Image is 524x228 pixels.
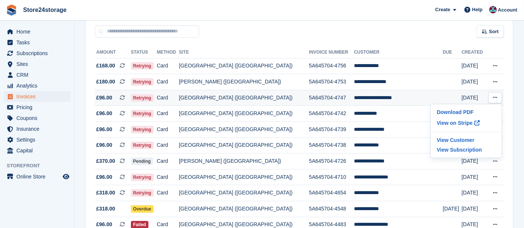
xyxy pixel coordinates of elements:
[462,47,486,58] th: Created
[462,169,486,185] td: [DATE]
[96,173,112,181] span: £96.00
[462,90,486,106] td: [DATE]
[462,74,486,90] td: [DATE]
[434,145,499,155] a: View Subscription
[131,174,154,181] span: Retrying
[489,6,497,13] img: George
[16,26,61,37] span: Home
[489,28,499,35] span: Sort
[131,47,157,58] th: Status
[4,171,70,182] a: menu
[157,169,179,185] td: Card
[309,153,354,170] td: 5A645704-4726
[131,94,154,102] span: Retrying
[131,189,154,197] span: Retrying
[157,74,179,90] td: Card
[96,205,115,213] span: £318.00
[131,110,154,117] span: Retrying
[179,90,309,106] td: [GEOGRAPHIC_DATA] ([GEOGRAPHIC_DATA])
[309,47,354,58] th: Invoice Number
[498,6,517,14] span: Account
[309,185,354,201] td: 5A645704-4654
[309,137,354,153] td: 5A645704-4738
[16,80,61,91] span: Analytics
[434,135,499,145] p: View Customer
[4,37,70,48] a: menu
[435,6,450,13] span: Create
[4,124,70,134] a: menu
[16,113,61,123] span: Coupons
[179,122,309,138] td: [GEOGRAPHIC_DATA] ([GEOGRAPHIC_DATA])
[4,70,70,80] a: menu
[96,141,112,149] span: £96.00
[16,91,61,102] span: Invoices
[309,90,354,106] td: 5A645704-4747
[309,201,354,217] td: 5A645704-4548
[4,59,70,69] a: menu
[96,126,112,133] span: £96.00
[157,47,179,58] th: Method
[95,47,131,58] th: Amount
[354,47,443,58] th: Customer
[157,90,179,106] td: Card
[157,185,179,201] td: Card
[16,48,61,58] span: Subscriptions
[96,94,112,102] span: £96.00
[434,107,499,117] p: Download PDF
[4,48,70,58] a: menu
[131,126,154,133] span: Retrying
[309,122,354,138] td: 5A645704-4739
[157,137,179,153] td: Card
[4,26,70,37] a: menu
[179,74,309,90] td: [PERSON_NAME] ([GEOGRAPHIC_DATA])
[309,106,354,122] td: 5A645704-4742
[96,189,115,197] span: £318.00
[16,171,61,182] span: Online Store
[179,58,309,74] td: [GEOGRAPHIC_DATA] ([GEOGRAPHIC_DATA])
[309,74,354,90] td: 5A645704-4753
[309,58,354,74] td: 5A645704-4756
[131,205,154,213] span: Overdue
[131,142,154,149] span: Retrying
[462,185,486,201] td: [DATE]
[179,106,309,122] td: [GEOGRAPHIC_DATA] ([GEOGRAPHIC_DATA])
[96,78,115,86] span: £180.00
[179,137,309,153] td: [GEOGRAPHIC_DATA] ([GEOGRAPHIC_DATA])
[16,145,61,156] span: Capital
[6,4,17,16] img: stora-icon-8386f47178a22dfd0bd8f6a31ec36ba5ce8667c1dd55bd0f319d3a0aa187defe.svg
[309,169,354,185] td: 5A645704-4710
[131,158,153,165] span: Pending
[462,58,486,74] td: [DATE]
[179,153,309,170] td: [PERSON_NAME] ([GEOGRAPHIC_DATA])
[4,113,70,123] a: menu
[179,201,309,217] td: [GEOGRAPHIC_DATA] ([GEOGRAPHIC_DATA])
[462,201,486,217] td: [DATE]
[96,110,112,117] span: £96.00
[131,62,154,70] span: Retrying
[434,117,499,129] p: View on Stripe
[131,78,154,86] span: Retrying
[62,172,70,181] a: Preview store
[96,157,115,165] span: £370.00
[20,4,70,16] a: Store24storage
[7,162,74,170] span: Storefront
[443,47,461,58] th: Due
[16,134,61,145] span: Settings
[443,201,461,217] td: [DATE]
[179,169,309,185] td: [GEOGRAPHIC_DATA] ([GEOGRAPHIC_DATA])
[4,80,70,91] a: menu
[96,62,115,70] span: £168.00
[4,134,70,145] a: menu
[16,59,61,69] span: Sites
[4,91,70,102] a: menu
[472,6,483,13] span: Help
[157,106,179,122] td: Card
[157,58,179,74] td: Card
[16,124,61,134] span: Insurance
[179,185,309,201] td: [GEOGRAPHIC_DATA] ([GEOGRAPHIC_DATA])
[16,70,61,80] span: CRM
[157,153,179,170] td: Card
[16,37,61,48] span: Tasks
[16,102,61,113] span: Pricing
